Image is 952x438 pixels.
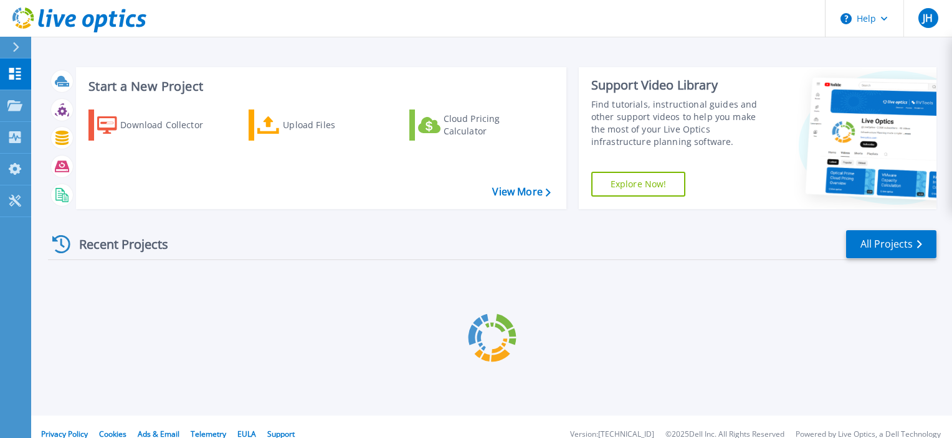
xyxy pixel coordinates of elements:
[923,13,933,23] span: JH
[283,113,383,137] div: Upload Files
[48,229,185,259] div: Recent Projects
[591,98,771,148] div: Find tutorials, instructional guides and other support videos to help you make the most of your L...
[120,113,220,137] div: Download Collector
[88,80,550,93] h3: Start a New Project
[846,230,936,258] a: All Projects
[88,109,227,141] a: Download Collector
[591,172,686,197] a: Explore Now!
[444,113,543,137] div: Cloud Pricing Calculator
[591,77,771,93] div: Support Video Library
[409,109,548,141] a: Cloud Pricing Calculator
[249,109,388,141] a: Upload Files
[492,186,550,198] a: View More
